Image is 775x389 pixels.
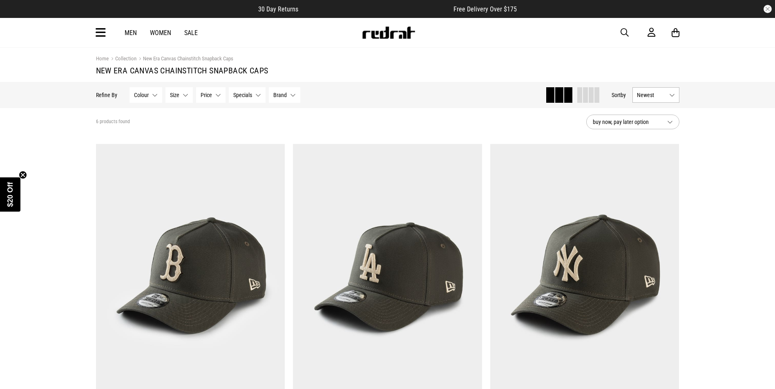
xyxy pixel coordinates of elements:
[19,171,27,179] button: Close teaser
[233,92,252,98] span: Specials
[150,29,171,37] a: Women
[362,27,415,39] img: Redrat logo
[165,87,193,103] button: Size
[258,5,298,13] span: 30 Day Returns
[593,117,661,127] span: buy now, pay later option
[6,182,14,207] span: $20 Off
[612,90,626,100] button: Sortby
[125,29,137,37] a: Men
[136,55,233,63] a: New Era Canvas Chainstitch Snapback Caps
[315,5,437,13] iframe: Customer reviews powered by Trustpilot
[134,92,149,98] span: Colour
[170,92,179,98] span: Size
[196,87,226,103] button: Price
[632,87,679,103] button: Newest
[621,92,626,98] span: by
[96,55,109,62] a: Home
[96,92,117,98] p: Refine By
[96,119,130,125] span: 6 products found
[637,92,666,98] span: Newest
[184,29,198,37] a: Sale
[130,87,162,103] button: Colour
[586,115,679,129] button: buy now, pay later option
[96,66,679,75] h1: New Era Canvas Chainstitch Snapback Caps
[269,87,300,103] button: Brand
[273,92,287,98] span: Brand
[453,5,517,13] span: Free Delivery Over $175
[229,87,266,103] button: Specials
[109,55,136,63] a: Collection
[201,92,212,98] span: Price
